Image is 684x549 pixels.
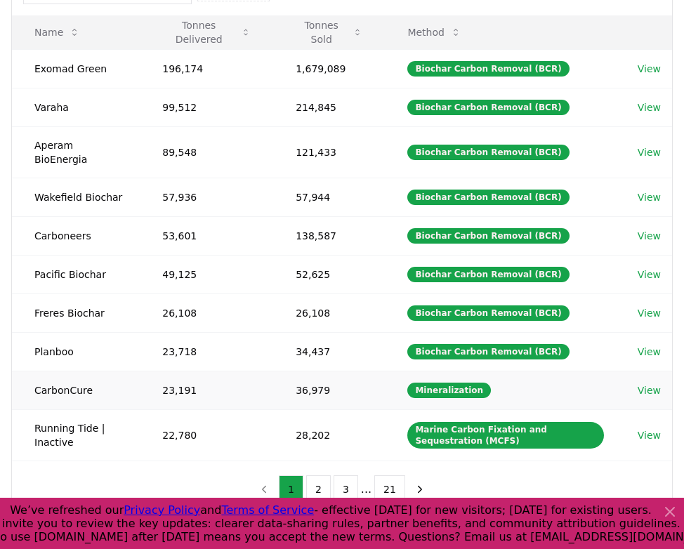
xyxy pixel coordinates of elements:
td: 26,108 [273,293,385,332]
td: Freres Biochar [12,293,140,332]
button: 2 [306,475,331,503]
td: 196,174 [140,49,273,88]
a: View [638,190,661,204]
td: 36,979 [273,371,385,409]
td: Pacific Biochar [12,255,140,293]
td: 28,202 [273,409,385,461]
td: 214,845 [273,88,385,126]
button: 1 [279,475,303,503]
td: 1,679,089 [273,49,385,88]
button: 21 [374,475,405,503]
button: Name [23,18,91,46]
td: 138,587 [273,216,385,255]
td: Carboneers [12,216,140,255]
a: View [638,306,661,320]
td: 53,601 [140,216,273,255]
td: 89,548 [140,126,273,178]
td: Wakefield Biochar [12,178,140,216]
li: ... [361,481,371,498]
td: 23,191 [140,371,273,409]
div: Biochar Carbon Removal (BCR) [407,267,569,282]
a: View [638,345,661,359]
div: Biochar Carbon Removal (BCR) [407,61,569,77]
a: View [638,383,661,397]
div: Biochar Carbon Removal (BCR) [407,190,569,205]
td: 23,718 [140,332,273,371]
button: next page [408,475,432,503]
td: 52,625 [273,255,385,293]
td: 34,437 [273,332,385,371]
td: 99,512 [140,88,273,126]
div: Biochar Carbon Removal (BCR) [407,344,569,359]
td: 121,433 [273,126,385,178]
td: Varaha [12,88,140,126]
a: View [638,267,661,282]
a: View [638,229,661,243]
div: Biochar Carbon Removal (BCR) [407,145,569,160]
a: View [638,100,661,114]
div: Mineralization [407,383,491,398]
td: 49,125 [140,255,273,293]
a: View [638,62,661,76]
button: Method [396,18,473,46]
div: Marine Carbon Fixation and Sequestration (MCFS) [407,422,603,449]
div: Biochar Carbon Removal (BCR) [407,100,569,115]
td: Running Tide | Inactive [12,409,140,461]
button: Tonnes Sold [284,18,374,46]
button: 3 [334,475,358,503]
td: Aperam BioEnergia [12,126,140,178]
td: CarbonCure [12,371,140,409]
div: Biochar Carbon Removal (BCR) [407,305,569,321]
td: 57,944 [273,178,385,216]
td: 22,780 [140,409,273,461]
td: Planboo [12,332,140,371]
td: Exomad Green [12,49,140,88]
td: 26,108 [140,293,273,332]
td: 57,936 [140,178,273,216]
button: Tonnes Delivered [151,18,262,46]
a: View [638,428,661,442]
div: Biochar Carbon Removal (BCR) [407,228,569,244]
a: View [638,145,661,159]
